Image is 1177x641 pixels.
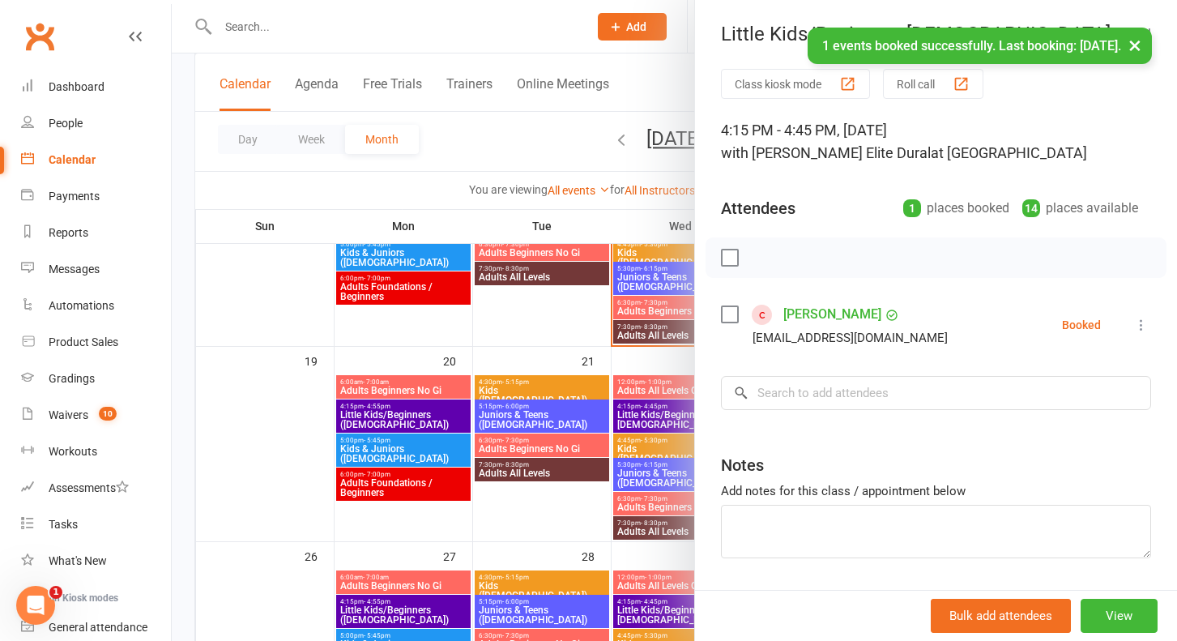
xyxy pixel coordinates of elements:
div: Product Sales [49,335,118,348]
span: 1 [49,586,62,599]
a: Messages [21,251,171,288]
span: at [GEOGRAPHIC_DATA] [931,144,1087,161]
div: 14 [1022,199,1040,217]
button: Roll call [883,69,983,99]
span: 10 [99,407,117,421]
a: Clubworx [19,16,60,57]
iframe: Intercom live chat [16,586,55,625]
div: Add notes for this class / appointment below [721,481,1151,501]
a: Calendar [21,142,171,178]
div: Workouts [49,445,97,458]
div: Payments [49,190,100,203]
div: Automations [49,299,114,312]
div: Messages [49,263,100,276]
div: 1 [903,199,921,217]
div: Tasks [49,518,78,531]
div: Notes [721,454,764,476]
a: Waivers 10 [21,397,171,434]
div: 4:15 PM - 4:45 PM, [DATE] [721,119,1151,165]
a: People [21,105,171,142]
a: What's New [21,543,171,579]
a: Payments [21,178,171,215]
a: Tasks [21,506,171,543]
div: Assessments [49,481,129,494]
div: People [49,117,83,130]
input: Search to add attendees [721,376,1151,410]
a: Gradings [21,361,171,397]
span: with [PERSON_NAME] Elite Dural [721,144,931,161]
div: [EMAIL_ADDRESS][DOMAIN_NAME] [753,327,948,348]
div: Calendar [49,153,96,166]
div: Booked [1062,319,1101,331]
a: Automations [21,288,171,324]
div: Waivers [49,408,88,421]
div: Little Kids/Beginners [DEMOGRAPHIC_DATA] [695,23,1177,45]
div: Reports [49,226,88,239]
div: General attendance [49,621,147,634]
button: View [1081,599,1158,633]
a: Assessments [21,470,171,506]
button: × [1120,28,1149,62]
a: Product Sales [21,324,171,361]
div: 1 events booked successfully. Last booking: [DATE]. [808,28,1152,64]
div: places available [1022,197,1138,220]
a: [PERSON_NAME] [783,301,881,327]
div: Attendees [721,197,795,220]
div: Dashboard [49,80,104,93]
div: Gradings [49,372,95,385]
div: What's New [49,554,107,567]
div: places booked [903,197,1009,220]
a: Dashboard [21,69,171,105]
a: Reports [21,215,171,251]
button: Bulk add attendees [931,599,1071,633]
button: Class kiosk mode [721,69,870,99]
a: Workouts [21,434,171,470]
